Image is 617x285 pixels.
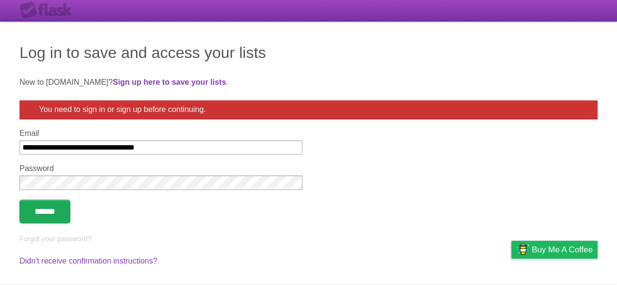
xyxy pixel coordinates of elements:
[20,1,78,19] div: Flask
[20,257,157,265] a: Didn't receive confirmation instructions?
[20,41,597,64] h1: Log in to save and access your lists
[20,100,597,119] div: You need to sign in or sign up before continuing.
[20,76,597,88] p: New to [DOMAIN_NAME]? .
[20,235,91,243] a: Forgot your password?
[20,129,302,138] label: Email
[20,164,302,173] label: Password
[511,241,597,259] a: Buy me a coffee
[113,78,226,86] a: Sign up here to save your lists
[516,241,529,258] img: Buy me a coffee
[532,241,593,258] span: Buy me a coffee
